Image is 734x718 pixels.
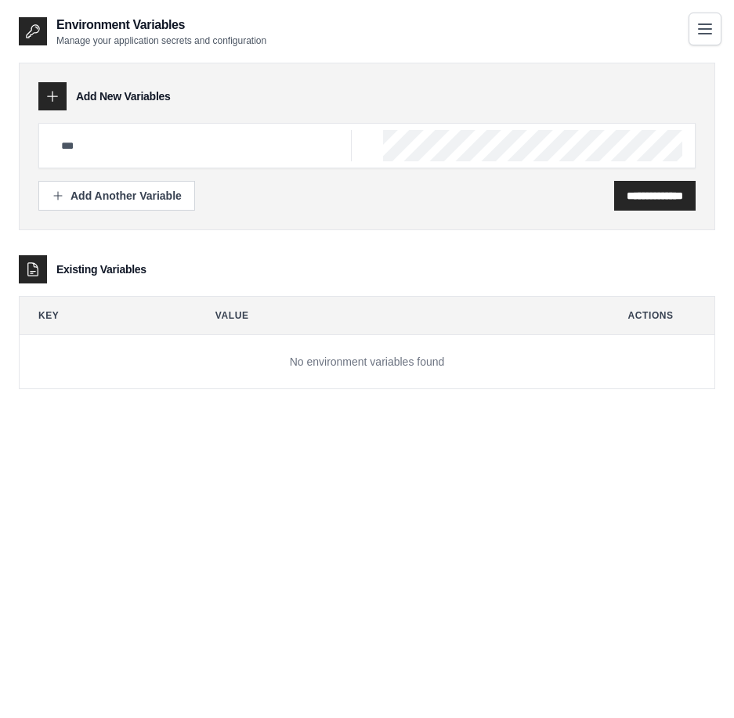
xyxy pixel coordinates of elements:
[20,335,714,389] td: No environment variables found
[52,188,182,204] div: Add Another Variable
[609,297,715,334] th: Actions
[38,181,195,211] button: Add Another Variable
[56,34,266,47] p: Manage your application secrets and configuration
[76,88,171,104] h3: Add New Variables
[197,297,597,334] th: Value
[20,297,184,334] th: Key
[56,262,146,277] h3: Existing Variables
[689,13,721,45] button: Toggle navigation
[56,16,266,34] h2: Environment Variables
